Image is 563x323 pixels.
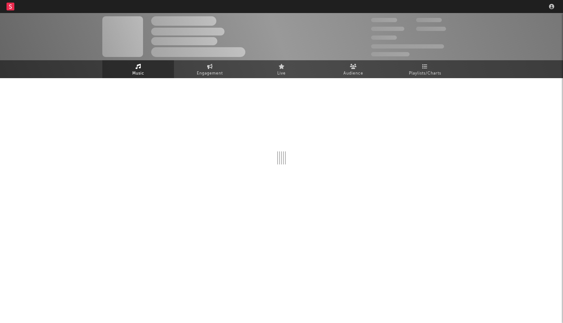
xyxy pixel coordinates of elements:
[102,60,174,78] a: Music
[197,70,223,77] span: Engagement
[416,27,446,31] span: 1,000,000
[371,35,397,40] span: 100,000
[389,60,461,78] a: Playlists/Charts
[371,44,444,49] span: 50,000,000 Monthly Listeners
[277,70,286,77] span: Live
[246,60,317,78] a: Live
[343,70,363,77] span: Audience
[371,52,410,56] span: Jump Score: 85.0
[371,27,404,31] span: 50,000,000
[132,70,144,77] span: Music
[416,18,442,22] span: 100,000
[371,18,397,22] span: 300,000
[174,60,246,78] a: Engagement
[409,70,441,77] span: Playlists/Charts
[317,60,389,78] a: Audience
